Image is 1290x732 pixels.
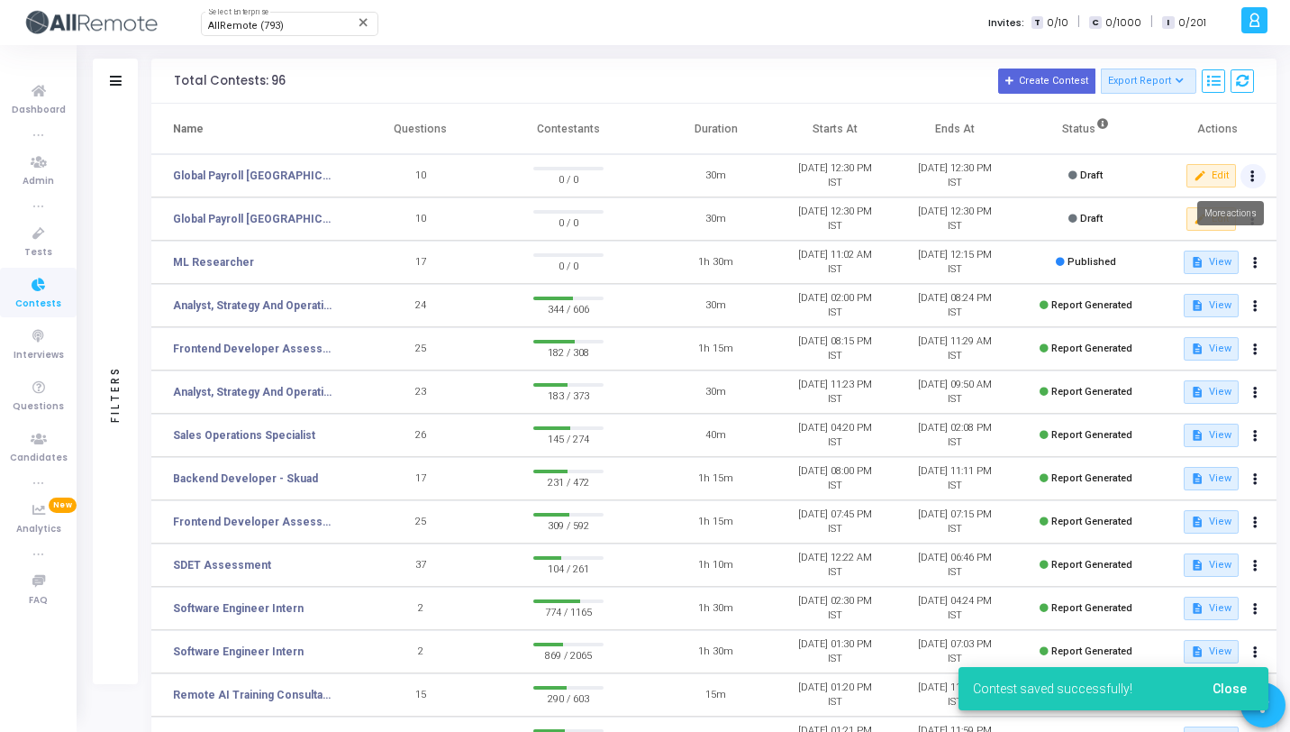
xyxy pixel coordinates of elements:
[776,500,895,544] td: [DATE] 07:45 PM IST
[533,170,604,188] span: 0 / 0
[173,644,304,660] a: Software Engineer Intern
[16,522,61,537] span: Analytics
[895,197,1015,241] td: [DATE] 12:30 PM IST
[776,587,895,630] td: [DATE] 02:30 PM IST
[1194,169,1206,182] mat-icon: edit
[656,104,776,154] th: Duration
[361,630,481,673] td: 2
[895,673,1015,717] td: [DATE] 11:59 PM IST
[1162,16,1174,30] span: I
[1157,104,1276,154] th: Actions
[998,69,1095,94] button: Create Contest
[656,414,776,457] td: 40m
[173,384,334,400] a: Analyst, Strategy And Operational Excellence
[1051,472,1132,484] span: Report Generated
[361,284,481,327] td: 24
[173,687,334,703] a: Remote AI Training Consultant (Communication)
[776,544,895,587] td: [DATE] 12:22 AM IST
[656,197,776,241] td: 30m
[361,241,481,284] td: 17
[1191,516,1204,528] mat-icon: description
[776,154,895,197] td: [DATE] 12:30 PM IST
[1031,16,1043,30] span: T
[173,514,334,530] a: Frontend Developer Assessment
[1213,682,1247,696] span: Close
[533,473,604,491] span: 231 / 472
[1191,602,1204,615] mat-icon: description
[1191,472,1204,485] mat-icon: description
[1191,386,1204,398] mat-icon: description
[173,341,334,357] a: Frontend Developer Assessment
[12,103,66,118] span: Dashboard
[895,457,1015,500] td: [DATE] 11:11 PM IST
[1184,467,1239,490] button: View
[895,371,1015,414] td: [DATE] 09:50 AM IST
[1150,13,1153,32] span: |
[15,297,61,312] span: Contests
[1184,510,1239,534] button: View
[895,104,1015,154] th: Ends At
[1089,16,1101,30] span: C
[208,20,284,32] span: AllRemote (793)
[107,295,123,493] div: Filters
[1186,164,1236,188] button: Edit
[1178,15,1206,31] span: 0/201
[776,241,895,284] td: [DATE] 11:02 AM IST
[776,673,895,717] td: [DATE] 01:20 PM IST
[988,15,1024,31] label: Invites:
[895,327,1015,371] td: [DATE] 11:29 AM IST
[776,327,895,371] td: [DATE] 08:15 PM IST
[533,387,604,405] span: 183 / 373
[1191,343,1204,355] mat-icon: description
[895,154,1015,197] td: [DATE] 12:30 PM IST
[361,154,481,197] td: 10
[361,104,481,154] th: Questions
[973,680,1132,698] span: Contest saved successfully!
[895,500,1015,544] td: [DATE] 07:15 PM IST
[1051,429,1132,441] span: Report Generated
[49,498,77,513] span: New
[174,74,286,88] div: Total Contests: 96
[1191,256,1204,269] mat-icon: description
[13,399,64,415] span: Questions
[357,15,371,30] mat-icon: Clear
[1077,13,1080,32] span: |
[1191,559,1204,572] mat-icon: description
[776,457,895,500] td: [DATE] 08:00 PM IST
[776,414,895,457] td: [DATE] 04:20 PM IST
[173,427,315,444] a: Sales Operations Specialist
[1051,343,1132,354] span: Report Generated
[361,197,481,241] td: 10
[1191,429,1204,442] mat-icon: description
[656,457,776,500] td: 1h 15m
[173,600,304,617] a: Software Engineer Intern
[533,690,604,708] span: 290 / 603
[656,327,776,371] td: 1h 15m
[361,673,481,717] td: 15
[656,241,776,284] td: 1h 30m
[23,174,54,189] span: Admin
[1067,256,1116,268] span: Published
[1051,386,1132,398] span: Report Generated
[480,104,656,154] th: Contestants
[361,371,481,414] td: 23
[533,646,604,664] span: 869 / 2065
[533,300,604,318] span: 344 / 606
[173,254,254,270] a: ML Researcher
[1184,251,1239,274] button: View
[895,241,1015,284] td: [DATE] 12:15 PM IST
[361,587,481,630] td: 2
[533,343,604,361] span: 182 / 308
[361,327,481,371] td: 25
[776,284,895,327] td: [DATE] 02:00 PM IST
[173,557,271,573] a: SDET Assessment
[776,371,895,414] td: [DATE] 11:23 PM IST
[173,211,334,227] a: Global Payroll [GEOGRAPHIC_DATA]
[361,457,481,500] td: 17
[361,414,481,457] td: 26
[656,544,776,587] td: 1h 10m
[14,348,64,363] span: Interviews
[656,154,776,197] td: 30m
[776,197,895,241] td: [DATE] 12:30 PM IST
[1080,213,1103,224] span: Draft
